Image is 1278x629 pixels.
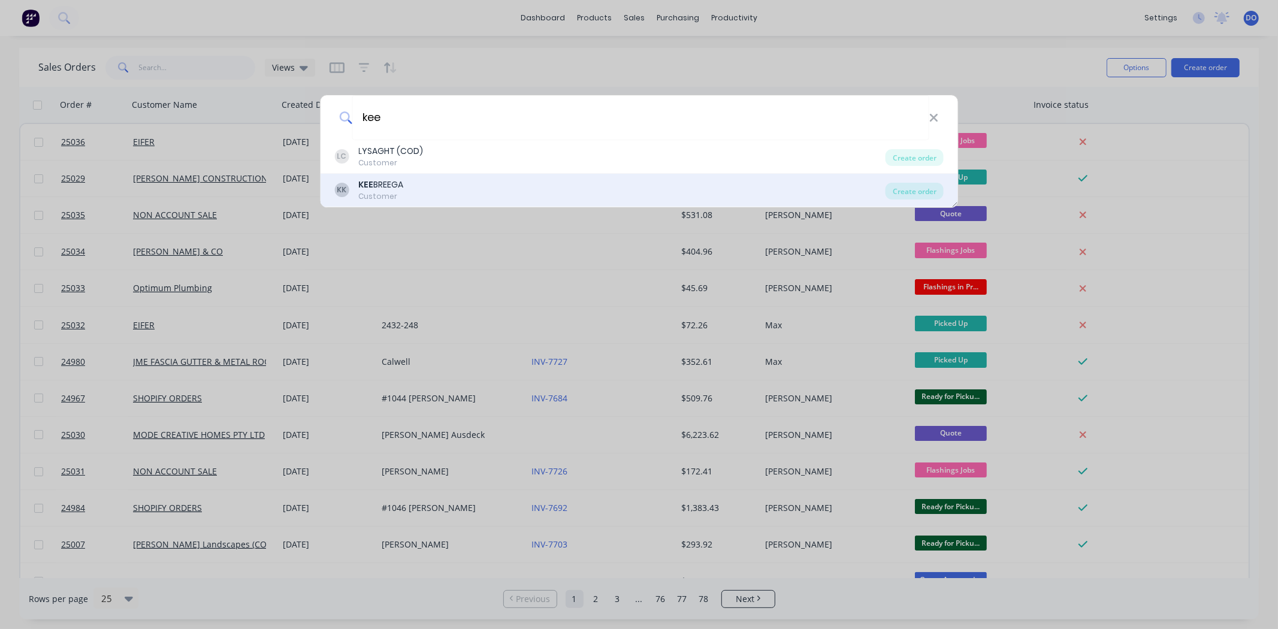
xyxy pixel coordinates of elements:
[358,179,403,191] div: BREEGA
[358,179,373,190] b: KEE
[886,149,944,166] div: Create order
[886,183,944,199] div: Create order
[334,149,349,164] div: LC
[358,158,423,168] div: Customer
[358,145,423,158] div: LYSAGHT (COD)
[358,191,403,202] div: Customer
[352,95,929,140] input: Enter a customer name to create a new order...
[334,183,349,197] div: KK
